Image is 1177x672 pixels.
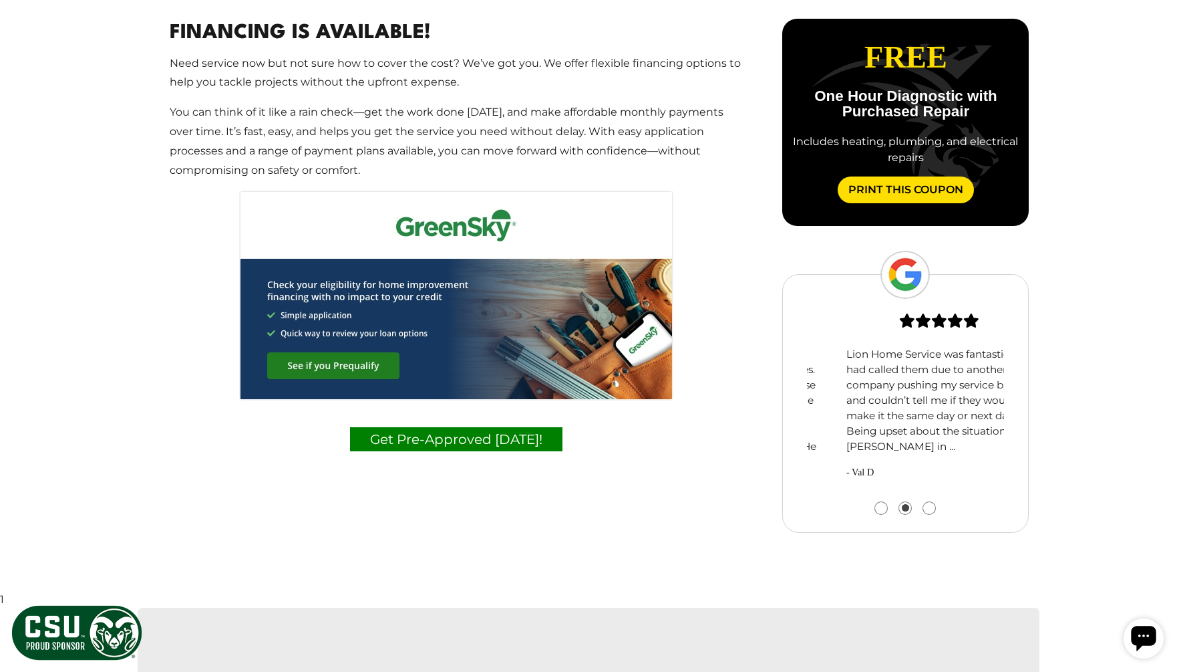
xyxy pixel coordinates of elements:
span: - Val D [846,465,1032,480]
div: Open chat widget [5,5,45,45]
p: One Hour Diagnostic with Purchased Repair [793,89,1019,119]
span: Free [864,40,947,74]
div: carousel [782,19,1029,226]
div: slide 4 [782,19,1029,225]
div: Includes heating, plumbing, and electrical repairs [793,134,1019,166]
a: Get Pre-Approved [DATE]! [350,427,562,451]
img: Google Logo [880,251,930,299]
div: slide 2 (centered) [840,287,1038,481]
div: carousel [807,287,1004,514]
img: CSU Sponsor Badge [10,604,144,662]
p: Need service now but not sure how to cover the cost? We’ve got you. We offer flexible financing o... [170,54,743,93]
p: Lion Home Service was fantastic. I had called them due to another company pushing my service back... [846,347,1032,455]
h2: Financing is Available! [170,19,743,49]
p: You can think of it like a rain check—get the work done [DATE], and make affordable monthly payme... [170,103,743,180]
a: Print This Coupon [838,177,974,203]
img: Financing Options from GreenSky [239,191,673,401]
